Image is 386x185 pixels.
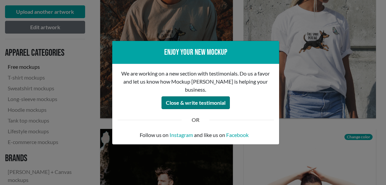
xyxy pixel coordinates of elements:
div: Enjoy your new mockup [118,46,274,58]
a: Close & write testimonial [162,97,230,104]
p: Follow us on and like us on [118,131,274,139]
p: We are working on a new section with testimonials. Do us a favor and let us know how Mockup [PERS... [118,70,274,94]
div: OR [187,116,204,124]
a: Instagram [170,131,193,139]
a: Facebook [226,131,249,139]
button: Close & write testimonial [162,96,230,109]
